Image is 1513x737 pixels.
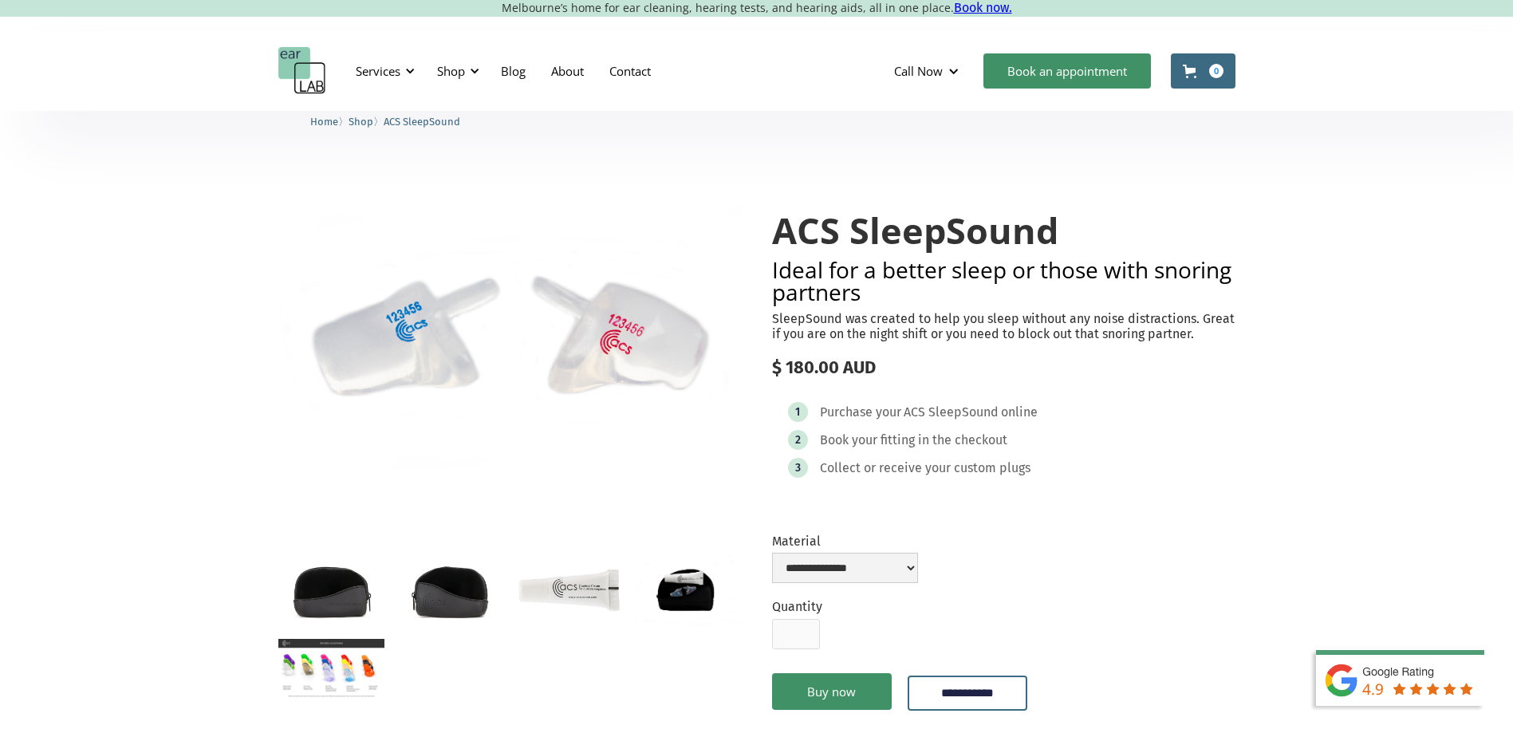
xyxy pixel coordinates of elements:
[1209,64,1223,78] div: 0
[349,116,373,128] span: Shop
[346,47,420,95] div: Services
[310,113,338,128] a: Home
[428,47,484,95] div: Shop
[384,116,460,128] span: ACS SleepSound
[384,113,460,128] a: ACS SleepSound
[881,47,975,95] div: Call Now
[278,555,384,625] a: open lightbox
[310,113,349,130] li: 〉
[488,48,538,94] a: Blog
[310,116,338,128] span: Home
[635,555,741,626] a: open lightbox
[597,48,664,94] a: Contact
[772,599,822,614] label: Quantity
[278,639,384,699] a: open lightbox
[356,63,400,79] div: Services
[437,63,465,79] div: Shop
[795,434,801,446] div: 2
[278,179,742,500] a: open lightbox
[820,432,1007,448] div: Book your fitting in the checkout
[904,404,999,420] div: ACS SleepSound
[397,555,503,625] a: open lightbox
[538,48,597,94] a: About
[516,555,622,625] a: open lightbox
[894,63,943,79] div: Call Now
[795,406,800,418] div: 1
[820,404,901,420] div: Purchase your
[983,53,1151,89] a: Book an appointment
[1001,404,1038,420] div: online
[772,211,1235,250] h1: ACS SleepSound
[1171,53,1235,89] a: Open cart
[772,357,1235,378] div: $ 180.00 AUD
[795,462,801,474] div: 3
[772,673,892,710] a: Buy now
[772,534,918,549] label: Material
[772,311,1235,341] p: SleepSound was created to help you sleep without any noise distractions. Great if you are on the ...
[349,113,384,130] li: 〉
[820,460,1030,476] div: Collect or receive your custom plugs
[772,258,1235,303] h2: Ideal for a better sleep or those with snoring partners
[349,113,373,128] a: Shop
[278,179,742,500] img: ACS SleepSound
[278,47,326,95] a: home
